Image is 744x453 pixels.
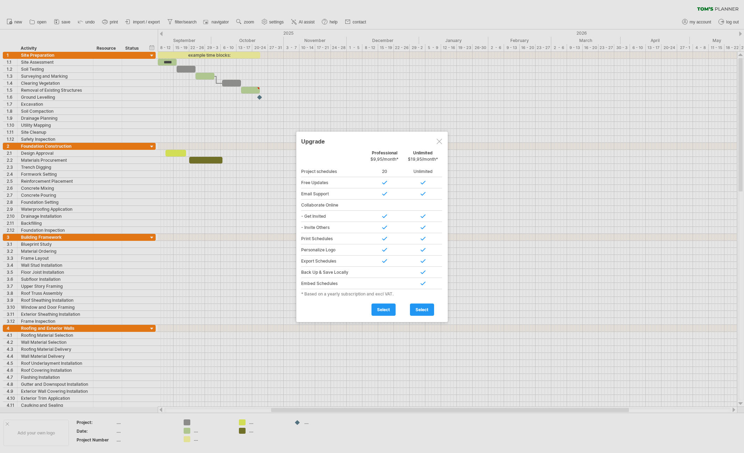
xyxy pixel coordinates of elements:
div: Print Schedules [301,233,365,244]
div: Project schedules [301,166,365,177]
div: * Based on a yearly subscription and excl VAT. [301,291,443,297]
div: - Get Invited [301,211,365,222]
div: Export Schedules [301,256,365,267]
div: Email Support [301,188,365,200]
span: $9,95/month* [370,156,398,162]
div: Embed Schedules [301,278,365,289]
div: Upgrade [301,135,443,147]
div: Back Up & Save Locally [301,267,365,278]
span: select [377,307,390,312]
span: $19,95/month* [408,156,438,162]
a: select [371,304,396,316]
div: Unlimited [404,150,442,165]
div: Free Updates [301,177,365,188]
div: 20 [365,166,404,177]
a: select [410,304,434,316]
div: Personalize Logo [301,244,365,256]
div: Unlimited [404,166,442,177]
div: Professional [365,150,404,165]
span: select [416,307,428,312]
div: - Invite Others [301,222,365,233]
div: Collaborate Online [301,200,365,211]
